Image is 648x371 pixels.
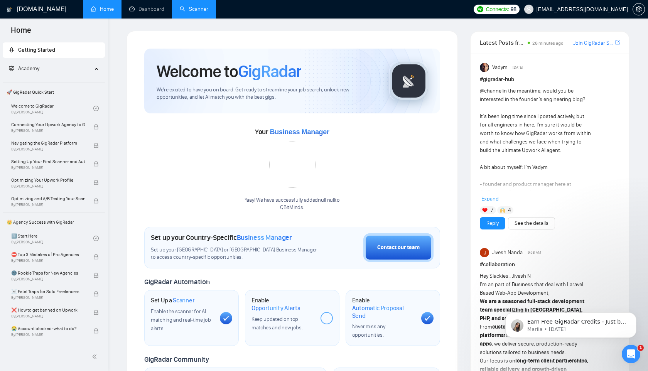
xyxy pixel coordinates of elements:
[11,100,93,117] a: Welcome to GigRadarBy[PERSON_NAME]
[18,65,39,72] span: Academy
[11,202,85,207] span: By [PERSON_NAME]
[7,3,12,16] img: logo
[255,128,329,136] span: Your
[494,296,648,350] iframe: Intercom notifications message
[237,233,292,242] span: Business Manager
[93,328,99,334] span: lock
[93,161,99,167] span: lock
[352,297,415,319] h1: Enable
[508,217,555,229] button: See the details
[481,196,499,202] span: Expand
[638,345,644,351] span: 1
[11,184,85,189] span: By [PERSON_NAME]
[363,233,434,262] button: Contact our team
[515,219,548,228] a: See the details
[151,233,292,242] h1: Set up your Country-Specific
[5,25,37,41] span: Home
[151,297,194,304] h1: Set Up a
[157,86,377,101] span: We're excited to have you on board. Get ready to streamline your job search, unlock new opportuni...
[526,7,532,12] span: user
[477,6,483,12] img: upwork-logo.png
[11,325,85,332] span: 😭 Account blocked: what to do?
[11,277,85,282] span: By [PERSON_NAME]
[486,5,509,13] span: Connects:
[245,204,340,211] p: QBitMinds .
[11,147,85,152] span: By [PERSON_NAME]
[34,30,133,37] p: Message from Mariia, sent 3w ago
[93,273,99,278] span: lock
[93,124,99,130] span: lock
[352,304,415,319] span: Automatic Proposal Send
[11,139,85,147] span: Navigating the GigRadar Platform
[573,39,614,47] a: Join GigRadar Slack Community
[480,63,489,72] img: Vadym
[532,40,564,46] span: 28 minutes ago
[34,22,133,212] span: Earn Free GigRadar Credits - Just by Sharing Your Story! 💬 Want more credits for sending proposal...
[11,269,85,277] span: 🌚 Rookie Traps for New Agencies
[491,206,493,214] span: 7
[93,180,99,185] span: lock
[390,62,428,100] img: gigradar-logo.png
[92,353,100,361] span: double-left
[615,39,620,46] a: export
[633,3,645,15] button: setting
[480,87,592,324] div: in the meantime, would you be interested in the founder’s engineering blog? It’s been long time s...
[9,66,14,71] span: fund-projection-screen
[11,121,85,128] span: Connecting Your Upwork Agency to GigRadar
[93,106,99,111] span: check-circle
[251,304,300,312] span: Opportunity Alerts
[11,306,85,314] span: ❌ How to get banned on Upwork
[151,246,321,261] span: Set up your [GEOGRAPHIC_DATA] or [GEOGRAPHIC_DATA] Business Manager to access country-specific op...
[93,143,99,148] span: lock
[633,6,645,12] a: setting
[511,5,516,13] span: 98
[93,254,99,260] span: lock
[269,142,316,188] img: error
[11,332,85,337] span: By [PERSON_NAME]
[513,64,523,71] span: [DATE]
[9,65,39,72] span: Academy
[11,251,85,258] span: ⛔ Top 3 Mistakes of Pro Agencies
[251,297,314,312] h1: Enable
[11,295,85,300] span: By [PERSON_NAME]
[93,310,99,315] span: lock
[11,195,85,202] span: Optimizing and A/B Testing Your Scanner for Better Results
[9,47,14,52] span: rocket
[492,248,523,257] span: Jivesh Nanda
[93,236,99,241] span: check-circle
[129,6,164,12] a: dashboardDashboard
[91,6,114,12] a: homeHome
[480,260,620,269] h1: # collaboration
[480,75,620,84] h1: # gigradar-hub
[157,61,301,82] h1: Welcome to
[528,249,541,256] span: 9:58 AM
[180,6,208,12] a: searchScanner
[144,355,209,364] span: GigRadar Community
[11,158,85,165] span: Setting Up Your First Scanner and Auto-Bidder
[245,197,340,211] div: Yaay! We have successfully added null null to
[173,297,194,304] span: Scanner
[11,128,85,133] span: By [PERSON_NAME]
[144,278,209,286] span: GigRadar Automation
[11,230,93,247] a: 1️⃣ Start HereBy[PERSON_NAME]
[3,42,105,58] li: Getting Started
[11,176,85,184] span: Optimizing Your Upwork Profile
[492,63,508,72] span: Vadym
[352,323,385,338] span: Never miss any opportunities.
[11,314,85,319] span: By [PERSON_NAME]
[93,198,99,204] span: lock
[508,206,511,214] span: 4
[633,6,645,12] span: setting
[480,248,489,257] img: Jivesh Nanda
[480,217,505,229] button: Reply
[11,258,85,263] span: By [PERSON_NAME]
[151,308,211,332] span: Enable the scanner for AI matching and real-time job alerts.
[11,165,85,170] span: By [PERSON_NAME]
[18,47,55,53] span: Getting Started
[480,298,584,322] strong: We are a seasoned full-stack development team specializing in [GEOGRAPHIC_DATA], PHP, and scalabl...
[500,207,505,213] img: 🙌
[482,207,488,213] img: ❤️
